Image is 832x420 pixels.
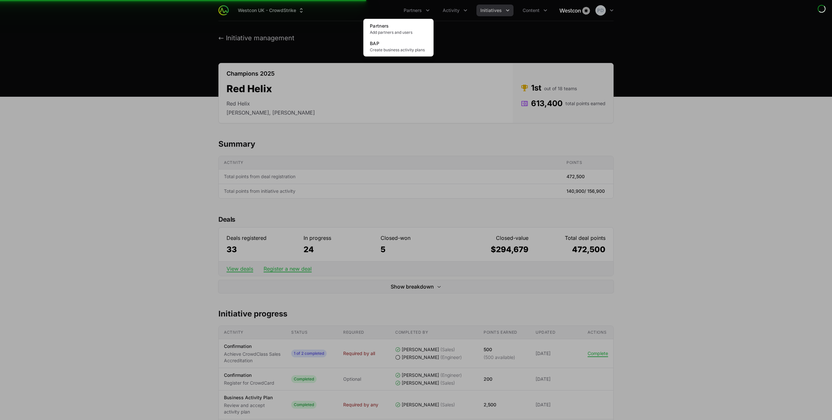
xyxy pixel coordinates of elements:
[370,41,379,46] span: BAP
[365,38,432,55] a: BAPCreate business activity plans
[370,30,427,35] span: Add partners and users
[365,20,432,38] a: PartnersAdd partners and users
[370,47,427,53] span: Create business activity plans
[400,5,434,16] div: Partners menu
[229,5,551,16] div: Main navigation
[370,23,389,29] span: Partners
